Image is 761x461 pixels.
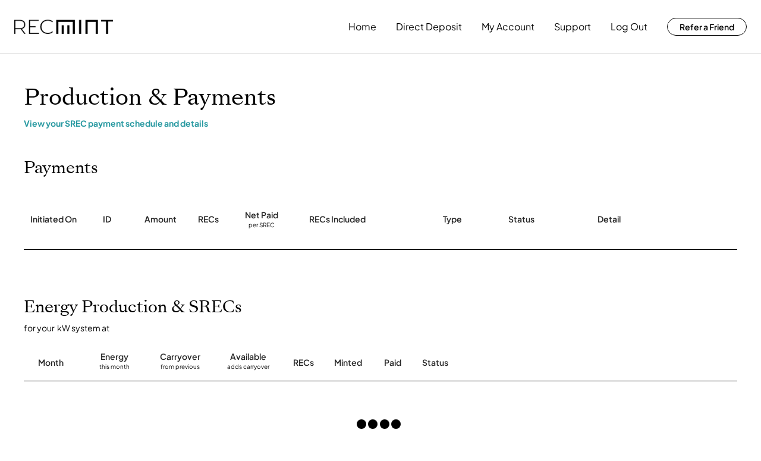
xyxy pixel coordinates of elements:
[348,15,376,39] button: Home
[611,15,647,39] button: Log Out
[422,357,624,369] div: Status
[249,221,275,230] div: per SREC
[482,15,534,39] button: My Account
[245,209,278,221] div: Net Paid
[24,297,242,318] h2: Energy Production & SRECs
[384,357,401,369] div: Paid
[396,15,462,39] button: Direct Deposit
[293,357,314,369] div: RECs
[24,118,737,128] div: View your SREC payment schedule and details
[227,363,269,375] div: adds carryover
[30,214,77,225] div: Initiated On
[99,363,130,375] div: this month
[598,214,621,225] div: Detail
[160,351,200,363] div: Carryover
[38,357,64,369] div: Month
[334,357,362,369] div: Minted
[24,322,749,333] div: for your kW system at
[508,214,534,225] div: Status
[24,158,98,178] h2: Payments
[667,18,747,36] button: Refer a Friend
[198,214,219,225] div: RECs
[14,20,113,35] img: recmint-logotype%403x.png
[103,214,111,225] div: ID
[443,214,462,225] div: Type
[554,15,591,39] button: Support
[161,363,200,375] div: from previous
[100,351,128,363] div: Energy
[230,351,266,363] div: Available
[144,214,177,225] div: Amount
[309,214,366,225] div: RECs Included
[24,84,737,112] h1: Production & Payments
